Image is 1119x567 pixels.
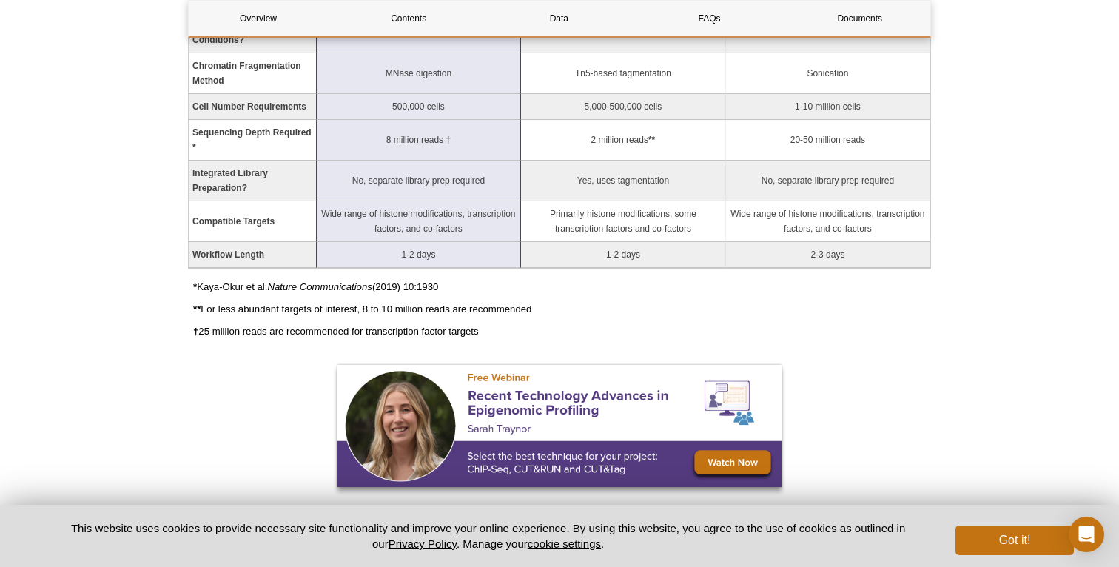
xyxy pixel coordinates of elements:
a: Documents [790,1,930,36]
td: MNase digestion [317,53,521,94]
td: 2-3 days [726,242,930,268]
strong: † [193,326,198,337]
td: 1-2 days [317,242,521,268]
p: Kaya-Okur et al. (2019) 10:1930 [193,280,931,295]
td: Primarily histone modifications, some transcription factors and co-factors [521,201,726,242]
strong: Integrated Library Preparation? [192,168,268,193]
div: Open Intercom Messenger [1069,517,1104,552]
td: Wide range of histone modifications, transcription factors, and co-factors [317,201,521,242]
strong: Cell Number Requirements [192,101,306,112]
em: Nature Communications [267,281,372,292]
td: Wide range of histone modifications, transcription factors, and co-factors [726,201,930,242]
a: Contents [339,1,478,36]
td: 2 million reads [521,120,726,161]
p: For less abundant targets of interest, 8 to 10 million reads are recommended [193,302,931,317]
td: No, separate library prep required [317,161,521,201]
img: Free Webinar [337,365,782,487]
strong: Performed Under Native Conditions? [192,20,294,45]
button: cookie settings [528,537,601,550]
td: Yes, uses tagmentation [521,161,726,201]
button: Got it! [955,526,1074,555]
a: Overview [189,1,328,36]
td: No, separate library prep required [726,161,930,201]
strong: Sequencing Depth Required * [192,127,312,152]
a: Privacy Policy [389,537,457,550]
strong: Compatible Targets [192,216,275,227]
a: Data [489,1,628,36]
td: 20-50 million reads [726,120,930,161]
td: 5,000-500,000 cells [521,94,726,120]
td: Sonication [726,53,930,94]
td: 500,000 cells [317,94,521,120]
td: 1-2 days [521,242,726,268]
a: FAQs [640,1,779,36]
td: 8 million reads † [317,120,521,161]
td: Tn5-based tagmentation [521,53,726,94]
p: 25 million reads are recommended for transcription factor targets [193,324,931,339]
strong: Workflow Length [192,249,264,260]
td: 1-10 million cells [726,94,930,120]
a: Free Webinar Comparing ChIP, CUT&Tag and CUT&RUN [337,365,782,491]
p: This website uses cookies to provide necessary site functionality and improve your online experie... [45,520,931,551]
strong: Chromatin Fragmentation Method [192,61,301,86]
